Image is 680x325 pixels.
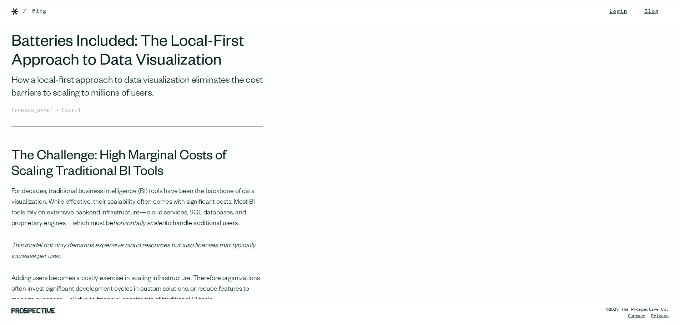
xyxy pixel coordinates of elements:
em: horizontally scaled [113,220,166,228]
div: • [56,106,60,115]
p: Adding users becomes a costly exercise in scaling infrastructure. Therefore organizations often i... [11,274,263,306]
div: ©2025 The Prospective Co. [606,306,669,313]
div: [DATE] [61,107,81,115]
a: Privacy [651,314,669,318]
div: How a local-first approach to data visualization eliminates the cost barriers to scaling to milli... [11,75,263,101]
h2: The Challenge: High Marginal Costs of Scaling Traditional BI Tools [11,149,263,181]
a: Blog [32,7,46,15]
em: This model not only demands expensive cloud resources but also licenses that typically increase p... [11,243,256,260]
p: For decades, traditional business intelligence (BI) tools have been the backbone of data visualiz... [11,187,263,229]
h1: Batteries Included: The Local-First Approach to Data Visualization [11,34,263,72]
a: Contact [628,314,645,318]
div: / [23,7,26,15]
div: [PERSON_NAME] [11,107,56,115]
